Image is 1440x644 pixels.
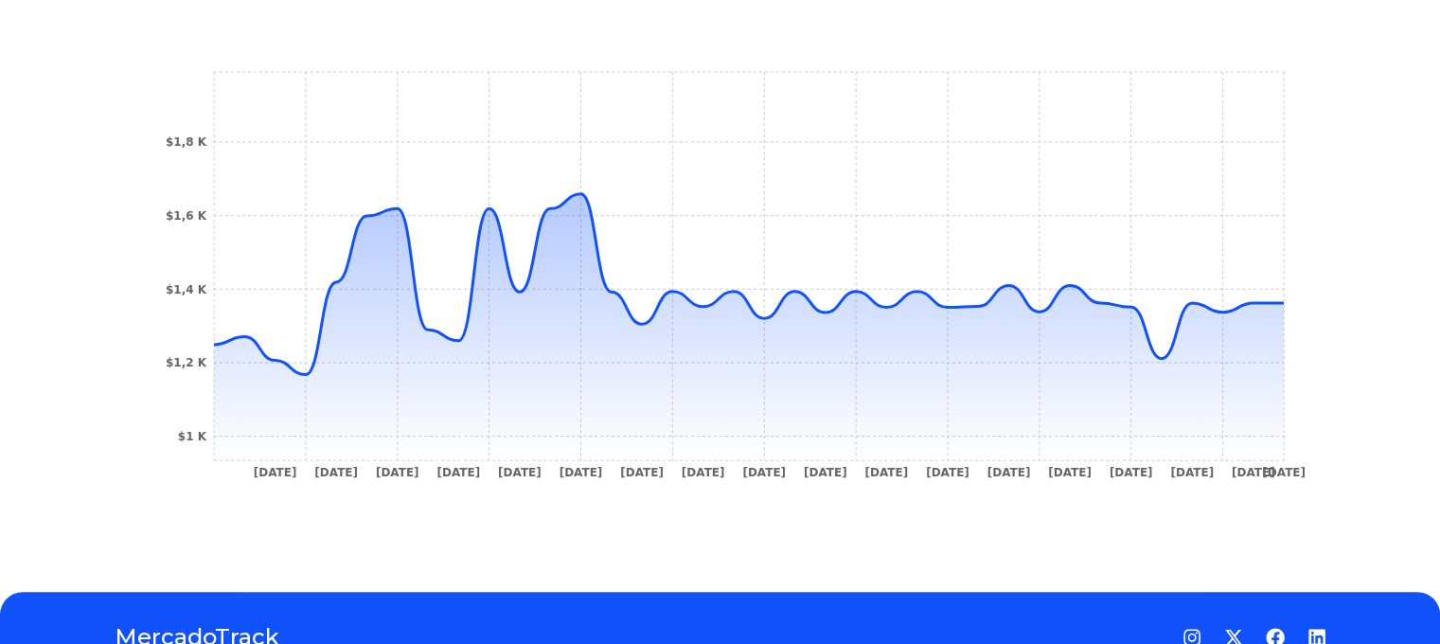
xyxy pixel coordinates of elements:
tspan: [DATE] [436,466,480,479]
tspan: [DATE] [1231,466,1274,479]
tspan: $1,6 K [165,209,206,223]
tspan: $1,2 K [165,356,206,369]
tspan: [DATE] [987,466,1030,479]
tspan: [DATE] [620,466,664,479]
tspan: $1,8 K [165,135,206,149]
tspan: [DATE] [803,466,846,479]
tspan: [DATE] [1262,466,1306,479]
tspan: [DATE] [926,466,969,479]
tspan: [DATE] [1170,466,1214,479]
tspan: $1 K [177,430,206,443]
tspan: [DATE] [498,466,542,479]
tspan: [DATE] [375,466,418,479]
tspan: [DATE] [559,466,602,479]
tspan: [DATE] [742,466,786,479]
tspan: [DATE] [681,466,724,479]
tspan: [DATE] [253,466,296,479]
tspan: [DATE] [864,466,908,479]
tspan: [DATE] [1109,466,1152,479]
tspan: [DATE] [314,466,358,479]
tspan: $1,4 K [165,282,206,295]
tspan: [DATE] [1048,466,1092,479]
